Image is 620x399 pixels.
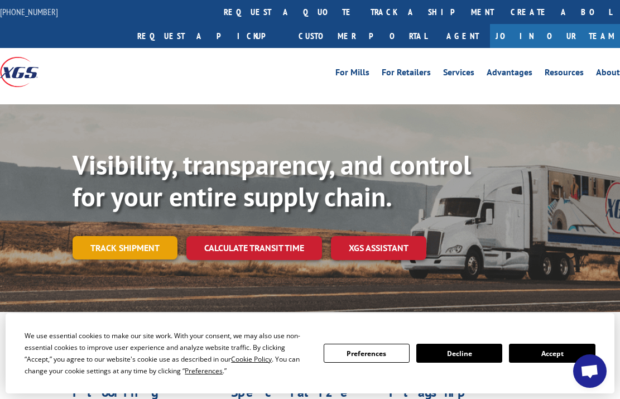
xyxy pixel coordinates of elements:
[6,313,614,393] div: Cookie Consent Prompt
[290,24,435,48] a: Customer Portal
[573,354,607,388] div: Open chat
[490,24,620,48] a: Join Our Team
[335,68,369,80] a: For Mills
[231,354,272,364] span: Cookie Policy
[331,236,426,260] a: XGS ASSISTANT
[487,68,532,80] a: Advantages
[73,236,177,259] a: Track shipment
[416,344,502,363] button: Decline
[545,68,584,80] a: Resources
[73,147,471,214] b: Visibility, transparency, and control for your entire supply chain.
[382,68,431,80] a: For Retailers
[509,344,595,363] button: Accept
[324,344,410,363] button: Preferences
[596,68,620,80] a: About
[186,236,322,260] a: Calculate transit time
[443,68,474,80] a: Services
[129,24,290,48] a: Request a pickup
[185,366,223,376] span: Preferences
[435,24,490,48] a: Agent
[25,330,310,377] div: We use essential cookies to make our site work. With your consent, we may also use non-essential ...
